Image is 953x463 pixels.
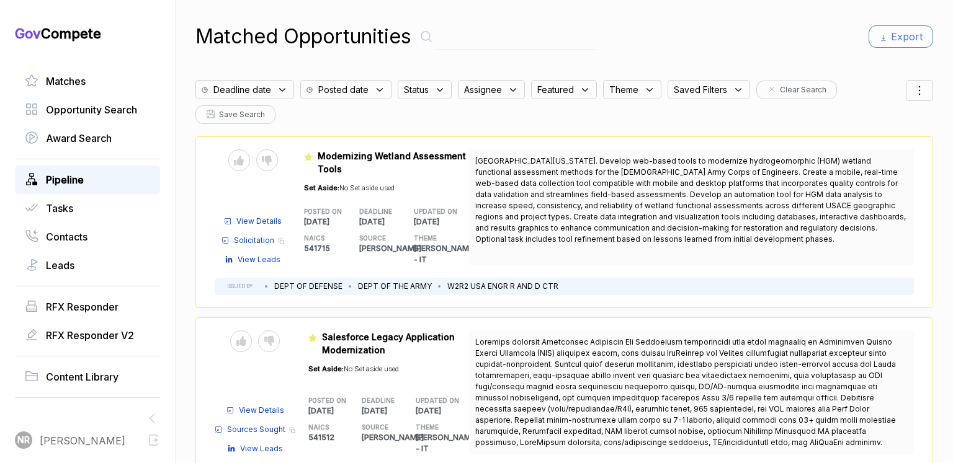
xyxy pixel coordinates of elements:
[362,396,396,405] h5: DEADLINE
[213,83,271,96] span: Deadline date
[359,216,414,227] p: [DATE]
[46,369,119,384] span: Content Library
[416,423,450,432] h5: THEME
[318,151,466,174] span: Modernizing Wetland Assessment Tools
[304,207,339,216] h5: POSTED ON
[869,25,933,48] button: Export
[318,83,369,96] span: Posted date
[238,254,280,265] span: View Leads
[25,74,150,89] a: Matches
[416,396,450,405] h5: UPDATED ON
[359,207,395,216] h5: DEADLINE
[25,258,150,273] a: Leads
[464,83,502,96] span: Assignee
[304,183,339,192] span: Set Aside:
[215,424,285,435] a: Sources Sought
[221,235,274,246] a: Solicitation
[358,281,432,292] li: DEPT OF THE ARMY
[25,369,150,384] a: Content Library
[362,405,416,417] p: [DATE]
[227,424,285,435] span: Sources Sought
[15,25,41,42] span: Gov
[17,434,30,447] span: NR
[475,156,906,244] span: [GEOGRAPHIC_DATA][US_STATE]. Develop web-based tools to modernize hydrogeomorphic (HGM) wetland f...
[46,229,87,244] span: Contacts
[304,243,359,254] p: 541715
[25,131,150,146] a: Award Search
[234,235,274,246] span: Solicitation
[219,109,265,120] span: Save Search
[308,423,342,432] h5: NAICS
[195,22,411,51] h1: Matched Opportunities
[46,299,119,314] span: RFX Responder
[46,74,86,89] span: Matches
[362,423,396,432] h5: SOURCE
[359,243,414,254] p: [PERSON_NAME]
[416,405,470,417] p: [DATE]
[416,432,470,454] p: [PERSON_NAME] - IT
[404,83,429,96] span: Status
[46,201,73,216] span: Tasks
[308,364,344,373] span: Set Aside:
[239,405,284,416] span: View Details
[274,281,342,292] li: DEPT OF DEFENSE
[414,243,469,265] p: [PERSON_NAME] - IT
[195,105,275,124] button: Save Search
[304,234,339,243] h5: NAICS
[25,229,150,244] a: Contacts
[475,337,896,447] span: Loremips dolorsit Ametconsec Adipiscin Eli Seddoeiusm temporincidi utla etdol magnaaliq en Admini...
[308,432,362,443] p: 541512
[339,183,395,192] span: No Set aside used
[322,332,455,355] span: Salesforce Legacy Application Modernization
[304,216,359,227] p: [DATE]
[308,405,362,417] p: [DATE]
[609,83,638,96] span: Theme
[25,102,150,117] a: Opportunity Search
[46,131,112,146] span: Award Search
[359,234,395,243] h5: SOURCE
[414,207,449,216] h5: UPDATED ON
[46,102,137,117] span: Opportunity Search
[227,283,253,290] h5: ISSUED BY
[344,364,399,373] span: No Set aside used
[447,281,558,292] li: W2R2 USA ENGR R AND D CTR
[414,216,469,227] p: [DATE]
[25,328,150,343] a: RFX Responder V2
[240,443,283,454] span: View Leads
[46,258,74,273] span: Leads
[15,25,160,42] h1: Compete
[780,84,826,95] span: Clear Search
[362,432,416,443] p: [PERSON_NAME]
[25,172,150,187] a: Pipeline
[756,81,837,99] button: Clear Search
[308,396,342,405] h5: POSTED ON
[537,83,574,96] span: Featured
[25,299,150,314] a: RFX Responder
[46,328,134,343] span: RFX Responder V2
[25,201,150,216] a: Tasks
[40,433,125,448] span: [PERSON_NAME]
[236,216,282,227] span: View Details
[46,172,84,187] span: Pipeline
[414,234,449,243] h5: THEME
[674,83,727,96] span: Saved Filters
